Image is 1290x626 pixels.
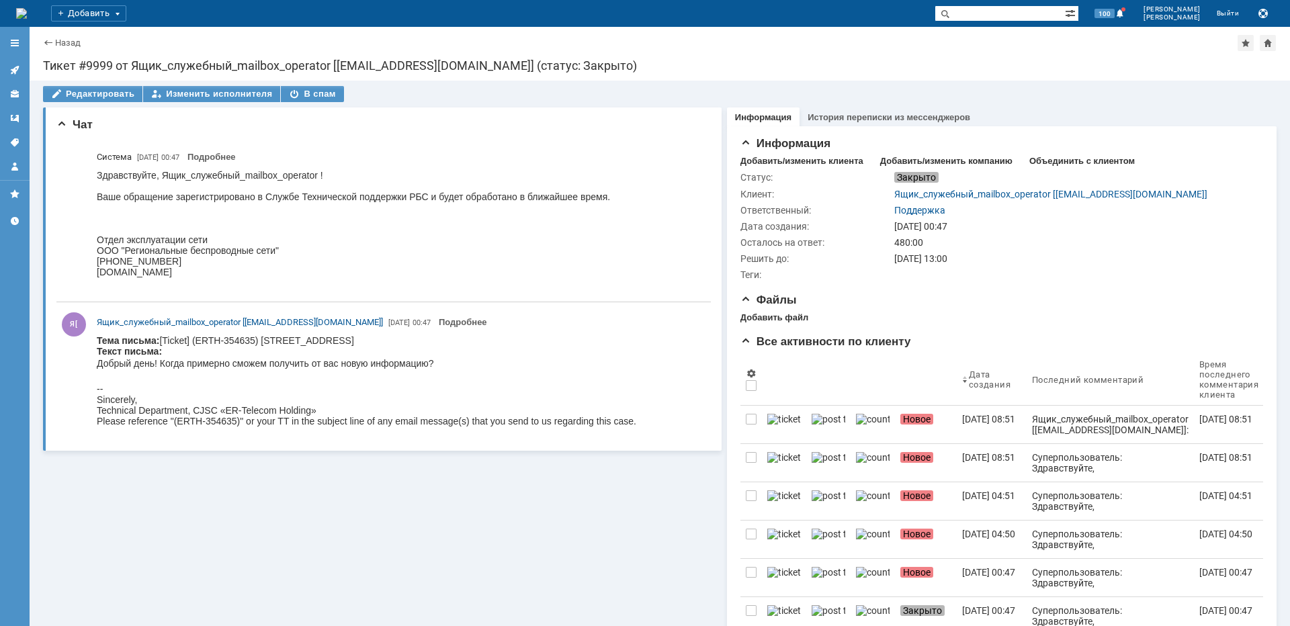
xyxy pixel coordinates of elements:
[969,369,1010,390] div: Дата создания
[962,414,1015,424] div: [DATE] 08:51
[97,152,132,162] span: Система
[900,605,945,616] span: Закрыто
[806,521,851,558] a: post ticket.png
[1029,156,1135,167] div: Объединить с клиентом
[740,137,830,150] span: Информация
[1199,414,1252,424] div: [DATE] 08:51
[812,452,845,463] img: post ticket.png
[740,294,797,306] span: Файлы
[856,452,890,463] img: counter.png
[812,529,845,539] img: post ticket.png
[16,8,27,19] img: logo
[806,559,851,596] a: post ticket.png
[1199,490,1252,501] div: [DATE] 04:51
[880,156,1013,167] div: Добавить/изменить компанию
[1032,414,1189,564] div: Ящик_служебный_mailbox_operator [[EMAIL_ADDRESS][DOMAIN_NAME]]: Тема письма: [Ticket] (ERTH-35452...
[957,482,1027,520] a: [DATE] 04:51
[413,318,431,327] span: 00:47
[894,253,947,264] span: [DATE] 13:00
[740,221,892,232] div: Дата создания:
[4,156,26,177] a: Мой профиль
[1065,6,1078,19] span: Расширенный поиск
[1027,444,1194,482] a: Суперпользователь: Здравствуйте, Ящик_служебный_mailbox_operator ! Ваше обращение зарегистрирован...
[1032,375,1144,385] div: Последний комментарий
[740,253,892,264] div: Решить до:
[55,38,81,48] a: Назад
[4,59,26,81] a: Активности
[762,482,806,520] a: ticket_notification.png
[895,444,957,482] a: Новое
[735,112,791,122] a: Информация
[894,221,1255,232] div: [DATE] 00:47
[137,153,159,162] span: [DATE]
[1194,521,1275,558] a: [DATE] 04:50
[1199,452,1252,463] div: [DATE] 08:51
[740,205,892,216] div: Ответственный:
[767,567,801,578] img: ticket_notification.png
[894,205,945,216] a: Поддержка
[161,153,179,162] span: 00:47
[762,444,806,482] a: ticket_notification.png
[1144,5,1201,13] span: [PERSON_NAME]
[51,5,126,21] div: Добавить
[1199,567,1252,578] div: [DATE] 00:47
[1027,482,1194,520] a: Суперпользователь: Здравствуйте, Ящик_служебный_mailbox_operator ! Ваше обращение зарегистрирован...
[856,529,890,539] img: counter.png
[1032,452,1189,570] div: Суперпользователь: Здравствуйте, Ящик_служебный_mailbox_operator ! Ваше обращение зарегистрирован...
[812,605,845,616] img: post ticket.png
[1194,482,1275,520] a: [DATE] 04:51
[806,444,851,482] a: post ticket.png
[740,269,892,280] div: Теги:
[895,406,957,443] a: Новое
[851,559,895,596] a: counter.png
[439,317,487,327] a: Подробнее
[1194,354,1275,406] th: Время последнего комментария клиента
[894,237,1255,248] div: 480:00
[856,414,890,424] img: counter.png
[43,59,1277,73] div: Тикет #9999 от Ящик_служебный_mailbox_operator [[EMAIL_ADDRESS][DOMAIN_NAME]] (статус: Закрыто)
[806,406,851,443] a: post ticket.png
[767,414,801,424] img: ticket_notification.png
[895,559,957,596] a: Новое
[1027,559,1194,596] a: Суперпользователь: Здравствуйте, Ящик_служебный_mailbox_operator ! Ваше обращение зарегистрирован...
[1027,521,1194,558] a: Суперпользователь: Здравствуйте, Ящик_служебный_mailbox_operator ! Ваше обращение зарегистрирован...
[895,482,957,520] a: Новое
[56,118,93,131] span: Чат
[1032,490,1189,609] div: Суперпользователь: Здравствуйте, Ящик_служебный_mailbox_operator ! Ваше обращение зарегистрирован...
[767,490,801,501] img: ticket_notification.png
[740,172,892,183] div: Статус:
[900,490,933,501] span: Новое
[762,559,806,596] a: ticket_notification.png
[1094,9,1115,18] span: 100
[856,490,890,501] img: counter.png
[1260,35,1276,51] div: Сделать домашней страницей
[762,406,806,443] a: ticket_notification.png
[957,559,1027,596] a: [DATE] 00:47
[740,335,911,348] span: Все активности по клиенту
[740,189,892,199] div: Клиент:
[894,172,939,183] span: Закрыто
[806,482,851,520] a: post ticket.png
[388,318,410,327] span: [DATE]
[808,112,970,122] a: История переписки из мессенджеров
[900,414,933,424] span: Новое
[4,83,26,105] a: Клиенты
[962,605,1015,616] div: [DATE] 00:47
[900,529,933,539] span: Новое
[1194,559,1275,596] a: [DATE] 00:47
[767,452,801,463] img: ticket_notification.png
[1027,406,1194,443] a: Ящик_служебный_mailbox_operator [[EMAIL_ADDRESS][DOMAIN_NAME]]: Тема письма: [Ticket] (ERTH-35452...
[957,354,1027,406] th: Дата создания
[812,490,845,501] img: post ticket.png
[957,521,1027,558] a: [DATE] 04:50
[1255,5,1271,21] button: Сохранить лог
[851,482,895,520] a: counter.png
[894,189,1207,199] a: Ящик_служебный_mailbox_operator [[EMAIL_ADDRESS][DOMAIN_NAME]]
[900,452,933,463] span: Новое
[740,312,808,323] div: Добавить файл
[957,406,1027,443] a: [DATE] 08:51
[1194,444,1275,482] a: [DATE] 08:51
[900,567,933,578] span: Новое
[1194,406,1275,443] a: [DATE] 08:51
[957,444,1027,482] a: [DATE] 08:51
